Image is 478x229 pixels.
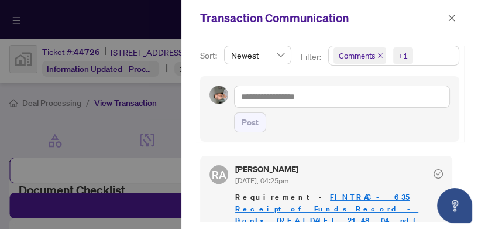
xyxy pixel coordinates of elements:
[212,166,226,183] span: RA
[235,176,288,185] span: [DATE], 04:25pm
[333,47,386,64] span: Comments
[235,165,298,173] h5: [PERSON_NAME]
[398,50,408,61] div: +1
[200,9,444,27] div: Transaction Communication
[231,46,284,64] span: Newest
[448,14,456,22] span: close
[234,112,266,132] button: Post
[434,169,443,179] span: check-circle
[339,50,375,61] span: Comments
[437,188,472,223] button: Open asap
[301,50,323,63] p: Filter:
[200,49,219,62] p: Sort:
[235,192,422,225] a: FINTRAC - 635 Receipt of Funds Record - PropTx-OREA_[DATE] 21_48_04.pdf
[210,86,228,104] img: Profile Icon
[235,192,443,227] span: Requirement -
[377,53,383,59] span: close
